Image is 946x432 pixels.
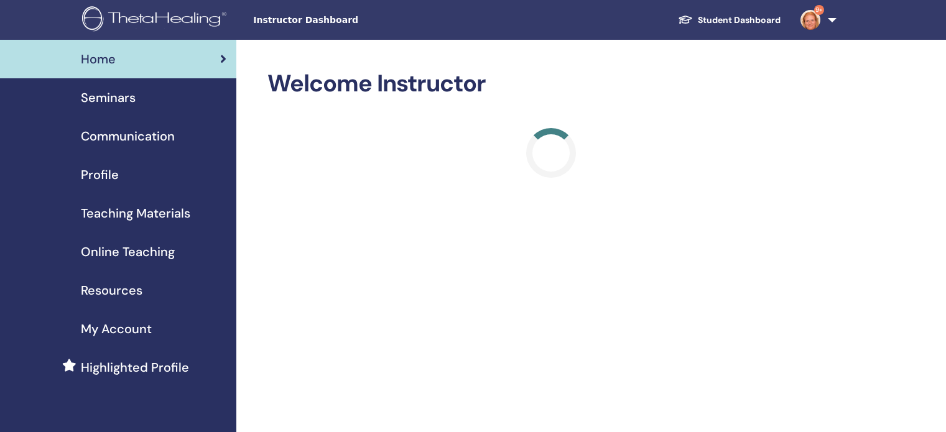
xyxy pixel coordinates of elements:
span: Profile [81,165,119,184]
span: Home [81,50,116,68]
span: 9+ [814,5,824,15]
span: Online Teaching [81,242,175,261]
h2: Welcome Instructor [267,70,834,98]
span: Instructor Dashboard [253,14,440,27]
span: Highlighted Profile [81,358,189,377]
span: Resources [81,281,142,300]
span: Seminars [81,88,136,107]
img: default.jpg [800,10,820,30]
span: Communication [81,127,175,145]
img: logo.png [82,6,231,34]
span: Teaching Materials [81,204,190,223]
img: graduation-cap-white.svg [678,14,693,25]
a: Student Dashboard [668,9,791,32]
span: My Account [81,319,152,338]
